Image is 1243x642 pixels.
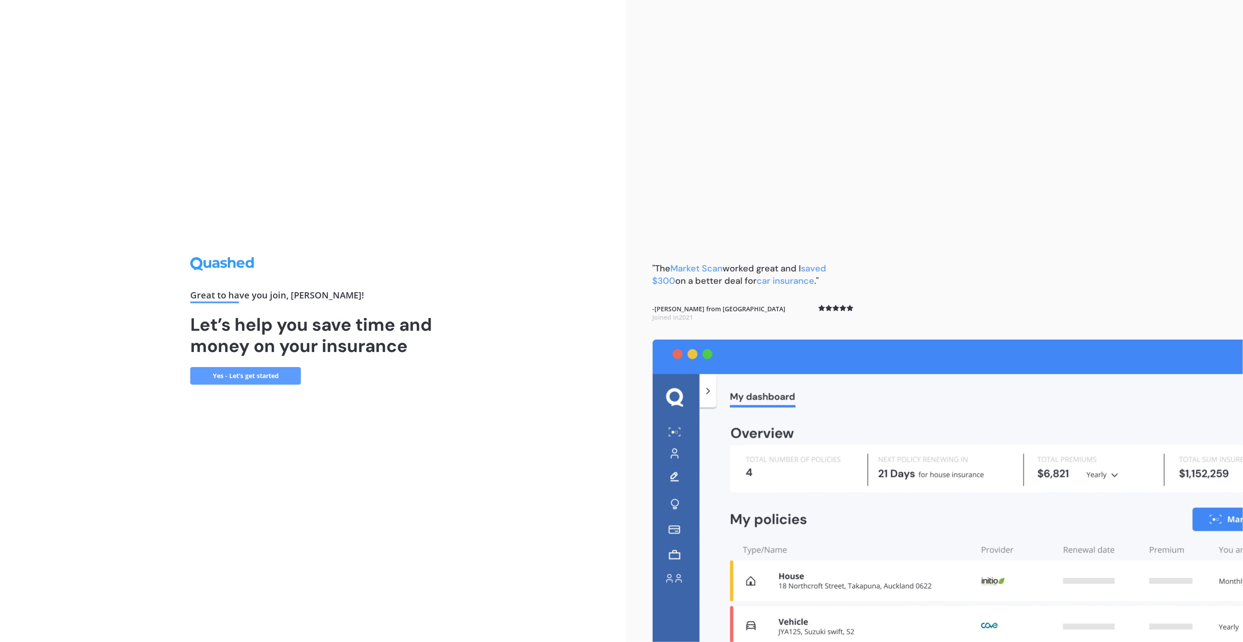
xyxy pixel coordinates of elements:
a: Yes - Let’s get started [190,367,301,385]
span: Market Scan [671,263,723,274]
b: - [PERSON_NAME] from [GEOGRAPHIC_DATA] [653,305,786,322]
span: Joined in 2021 [653,313,693,321]
div: Great to have you join , [PERSON_NAME] ! [190,291,435,303]
b: "The worked great and I on a better deal for ." [653,263,827,286]
span: car insurance [757,275,815,286]
h1: Let’s help you save time and money on your insurance [190,314,435,356]
span: saved $300 [653,263,827,286]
